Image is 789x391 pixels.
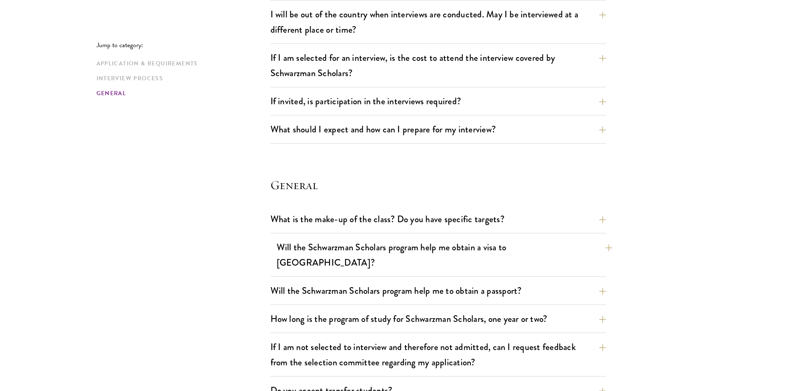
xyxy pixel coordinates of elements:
[270,281,606,300] button: Will the Schwarzman Scholars program help me to obtain a passport?
[270,210,606,228] button: What is the make-up of the class? Do you have specific targets?
[277,238,612,272] button: Will the Schwarzman Scholars program help me obtain a visa to [GEOGRAPHIC_DATA]?
[270,5,606,39] button: I will be out of the country when interviews are conducted. May I be interviewed at a different p...
[97,59,265,68] a: Application & Requirements
[270,120,606,139] button: What should I expect and how can I prepare for my interview?
[270,48,606,82] button: If I am selected for an interview, is the cost to attend the interview covered by Schwarzman Scho...
[97,41,270,49] p: Jump to category:
[270,177,606,193] h4: General
[97,89,265,98] a: General
[97,74,265,83] a: Interview Process
[270,92,606,110] button: If invited, is participation in the interviews required?
[270,338,606,372] button: If I am not selected to interview and therefore not admitted, can I request feedback from the sel...
[270,309,606,328] button: How long is the program of study for Schwarzman Scholars, one year or two?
